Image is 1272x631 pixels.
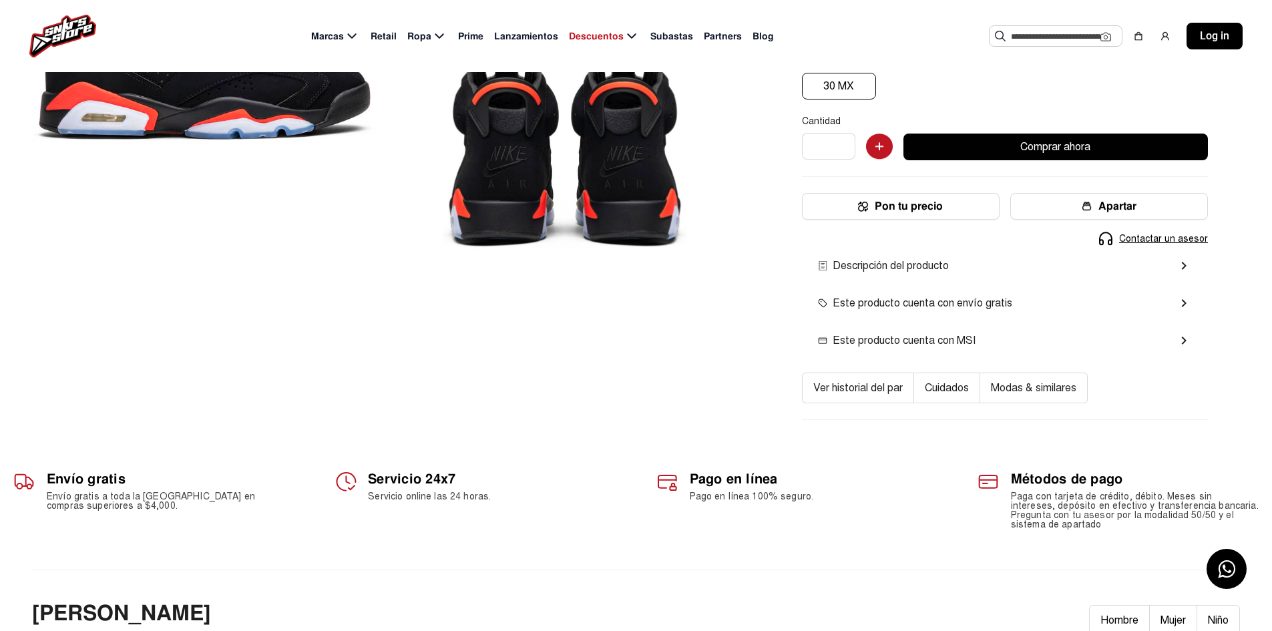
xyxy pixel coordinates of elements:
mat-icon: chevron_right [1176,333,1192,349]
img: Cámara [1100,31,1111,42]
span: Partners [704,29,742,43]
span: Este producto cuenta con envío gratis [818,295,1012,311]
button: 30 MX [802,73,876,99]
h1: Pago en línea [690,471,937,487]
button: Modas & similares [980,373,1088,403]
mat-icon: chevron_right [1176,258,1192,274]
h1: Métodos de pago [1011,471,1259,487]
img: Icon.png [858,201,868,212]
h1: Envío gratis [47,471,294,487]
p: Cantidad [802,116,1208,128]
img: envio [818,261,827,270]
span: Prime [458,29,483,43]
span: Contactar un asesor [1119,232,1208,246]
h2: Servicio online las 24 horas. [368,492,616,501]
h2: Envío gratis a toda la [GEOGRAPHIC_DATA] en compras superiores a $4,000. [47,492,294,511]
img: Agregar al carrito [866,134,893,160]
h2: Paga con tarjeta de crédito, débito. Meses sin intereses, depósito en efectivo y transferencia ba... [1011,492,1259,530]
img: logo [29,15,96,57]
span: Ropa [407,29,431,43]
mat-icon: chevron_right [1176,295,1192,311]
span: Retail [371,29,397,43]
img: user [1160,31,1171,41]
span: Este producto cuenta con MSI [818,333,976,349]
img: wallet-05.png [1082,201,1092,212]
img: Buscar [995,31,1006,41]
p: [PERSON_NAME] [32,599,211,628]
span: Log in [1200,28,1229,44]
button: Comprar ahora [903,134,1208,160]
button: Ver historial del par [802,373,914,403]
img: msi [818,336,827,345]
span: Blog [753,29,774,43]
h1: Servicio 24x7 [368,471,616,487]
span: Descripción del producto [818,258,949,274]
span: Lanzamientos [494,29,558,43]
img: envio [818,298,827,308]
button: Cuidados [914,373,980,403]
span: Descuentos [569,29,624,43]
button: Apartar [1010,193,1208,220]
span: Marcas [311,29,344,43]
button: Pon tu precio [802,193,1000,220]
span: Subastas [650,29,693,43]
h2: Pago en línea 100% seguro. [690,492,937,501]
img: shopping [1133,31,1144,41]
